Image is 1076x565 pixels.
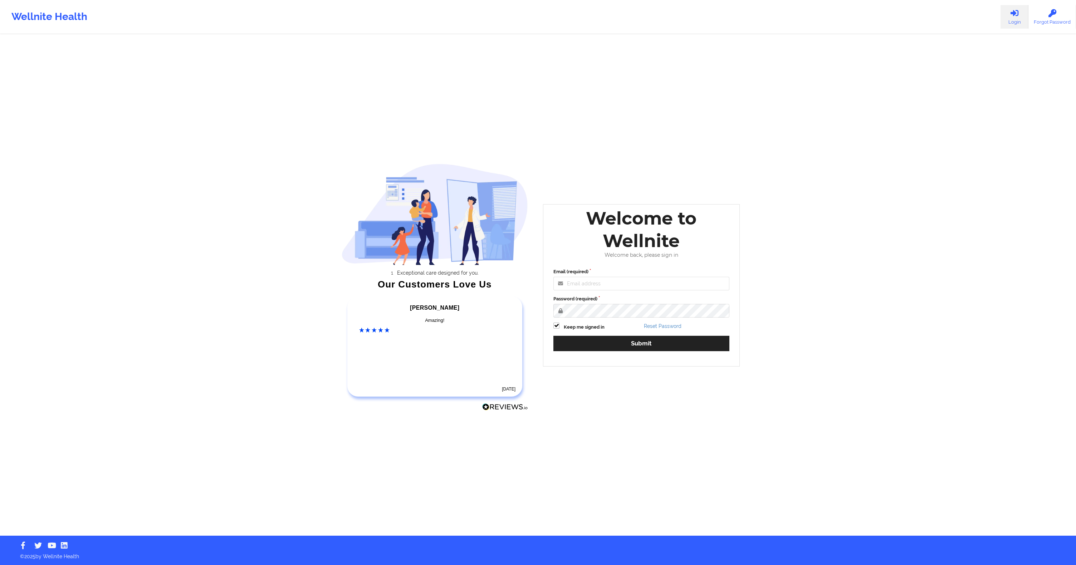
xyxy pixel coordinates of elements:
input: Email address [553,277,729,290]
label: Email (required) [553,268,729,275]
div: Welcome back, please sign in [548,252,734,258]
a: Forgot Password [1028,5,1076,29]
img: wellnite-auth-hero_200.c722682e.png [342,163,528,265]
label: Keep me signed in [564,324,605,331]
span: [PERSON_NAME] [410,305,459,311]
a: Reset Password [644,323,681,329]
label: Password (required) [553,295,729,303]
img: Reviews.io Logo [482,403,528,411]
a: Login [1001,5,1028,29]
a: Reviews.io Logo [482,403,528,413]
li: Exceptional care designed for you. [348,270,528,276]
div: Our Customers Love Us [342,281,528,288]
p: © 2025 by Wellnite Health [15,548,1061,560]
div: Amazing! [359,317,511,324]
div: Welcome to Wellnite [548,207,734,252]
time: [DATE] [502,387,515,392]
button: Submit [553,336,729,351]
